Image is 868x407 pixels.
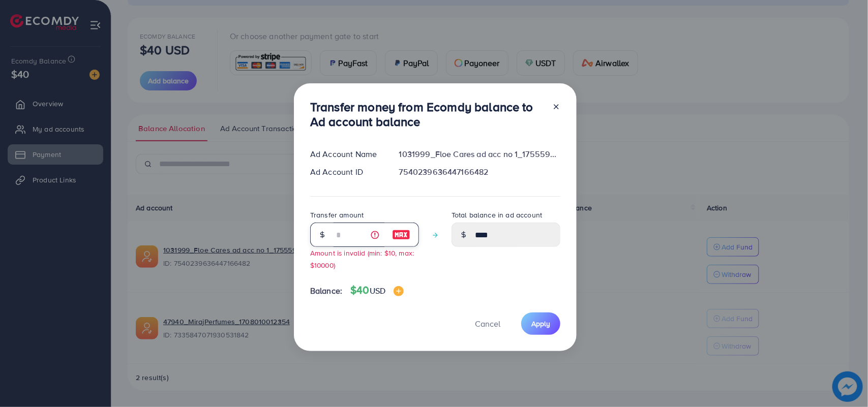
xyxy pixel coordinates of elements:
img: image [392,229,410,241]
label: Total balance in ad account [452,210,542,220]
div: Ad Account Name [302,148,391,160]
div: 1031999_Floe Cares ad acc no 1_1755598915786 [391,148,568,160]
small: Amount is invalid (min: $10, max: $10000) [310,248,414,269]
span: USD [370,285,385,296]
span: Apply [531,319,550,329]
button: Apply [521,312,560,334]
h4: $40 [350,284,404,297]
label: Transfer amount [310,210,364,220]
div: 7540239636447166482 [391,166,568,178]
img: image [394,286,404,296]
span: Cancel [475,318,500,329]
span: Balance: [310,285,342,297]
button: Cancel [462,312,513,334]
div: Ad Account ID [302,166,391,178]
h3: Transfer money from Ecomdy balance to Ad account balance [310,100,544,129]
